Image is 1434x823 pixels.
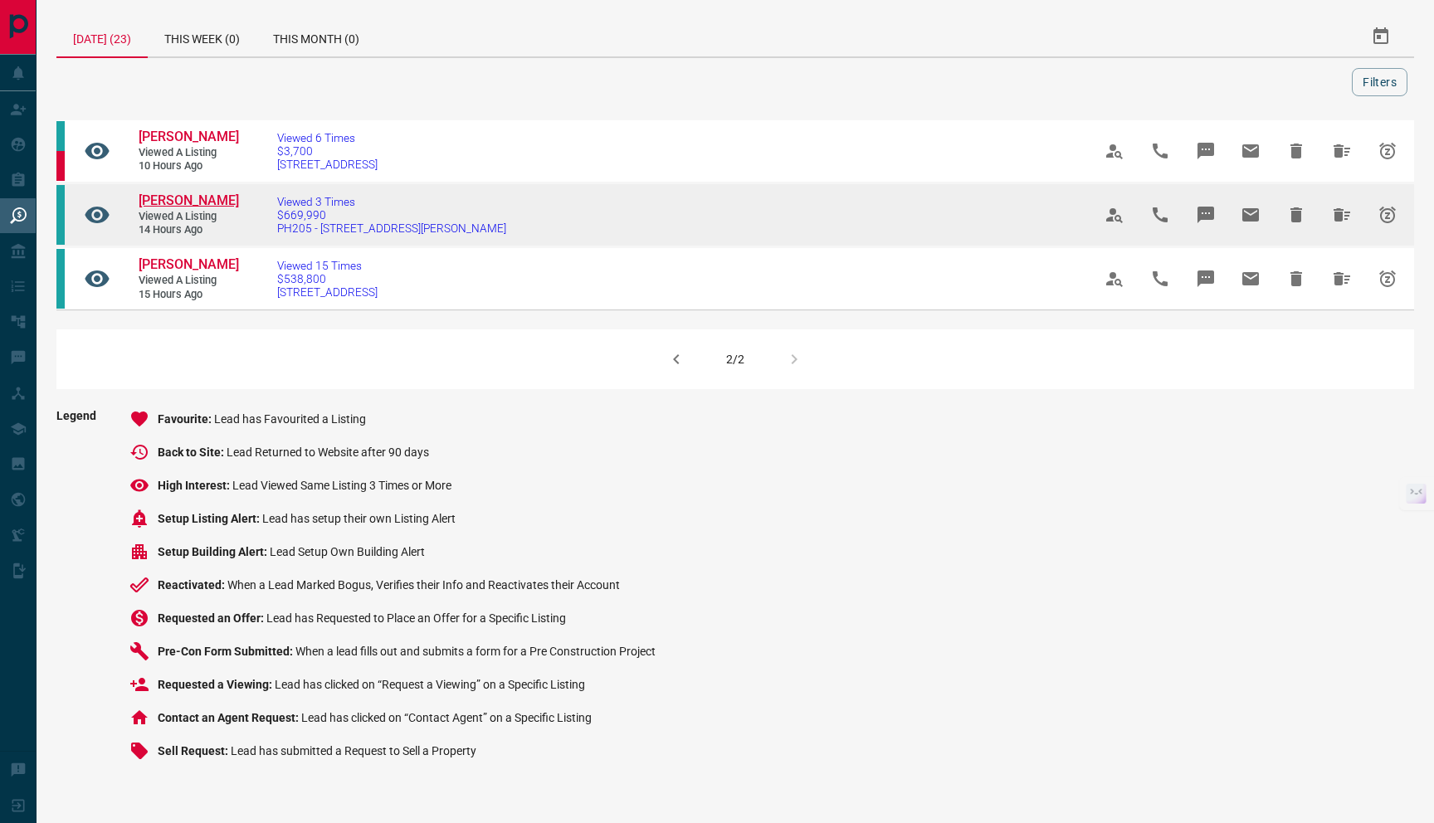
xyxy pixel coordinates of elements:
[158,611,266,625] span: Requested an Offer
[1140,131,1180,171] span: Call
[277,259,378,299] a: Viewed 15 Times$538,800[STREET_ADDRESS]
[139,146,238,160] span: Viewed a Listing
[1186,195,1226,235] span: Message
[56,121,65,151] div: condos.ca
[277,144,378,158] span: $3,700
[139,159,238,173] span: 10 hours ago
[277,158,378,171] span: [STREET_ADDRESS]
[277,285,378,299] span: [STREET_ADDRESS]
[1368,195,1407,235] span: Snooze
[1352,68,1407,96] button: Filters
[726,353,744,366] div: 2/2
[1368,259,1407,299] span: Snooze
[139,256,238,274] a: [PERSON_NAME]
[158,545,270,558] span: Setup Building Alert
[277,222,506,235] span: PH205 - [STREET_ADDRESS][PERSON_NAME]
[158,744,231,757] span: Sell Request
[295,645,656,658] span: When a lead fills out and submits a form for a Pre Construction Project
[56,17,148,58] div: [DATE] (23)
[1231,131,1271,171] span: Email
[214,412,366,426] span: Lead has Favourited a Listing
[158,412,214,426] span: Favourite
[277,131,378,171] a: Viewed 6 Times$3,700[STREET_ADDRESS]
[1322,131,1362,171] span: Hide All from ATIF ZAHOOR
[227,446,429,459] span: Lead Returned to Website after 90 days
[139,192,238,210] a: [PERSON_NAME]
[56,185,65,245] div: condos.ca
[1276,259,1316,299] span: Hide
[139,129,239,144] span: [PERSON_NAME]
[277,208,506,222] span: $669,990
[1140,259,1180,299] span: Call
[256,17,376,56] div: This Month (0)
[158,446,227,459] span: Back to Site
[277,131,378,144] span: Viewed 6 Times
[56,409,96,774] span: Legend
[139,129,238,146] a: [PERSON_NAME]
[1361,17,1401,56] button: Select Date Range
[1095,131,1134,171] span: View Profile
[275,678,585,691] span: Lead has clicked on “Request a Viewing” on a Specific Listing
[158,512,262,525] span: Setup Listing Alert
[139,223,238,237] span: 14 hours ago
[277,259,378,272] span: Viewed 15 Times
[1276,131,1316,171] span: Hide
[158,678,275,691] span: Requested a Viewing
[158,711,301,724] span: Contact an Agent Request
[262,512,456,525] span: Lead has setup their own Listing Alert
[1276,195,1316,235] span: Hide
[232,479,451,492] span: Lead Viewed Same Listing 3 Times or More
[277,195,506,208] span: Viewed 3 Times
[56,249,65,309] div: condos.ca
[227,578,620,592] span: When a Lead Marked Bogus, Verifies their Info and Reactivates their Account
[158,479,232,492] span: High Interest
[270,545,425,558] span: Lead Setup Own Building Alert
[266,611,566,625] span: Lead has Requested to Place an Offer for a Specific Listing
[139,256,239,272] span: [PERSON_NAME]
[1140,195,1180,235] span: Call
[139,288,238,302] span: 15 hours ago
[277,195,506,235] a: Viewed 3 Times$669,990PH205 - [STREET_ADDRESS][PERSON_NAME]
[139,192,239,208] span: [PERSON_NAME]
[1095,259,1134,299] span: View Profile
[158,578,227,592] span: Reactivated
[1322,195,1362,235] span: Hide All from Lillian Lu
[1231,195,1271,235] span: Email
[1186,131,1226,171] span: Message
[1095,195,1134,235] span: View Profile
[1231,259,1271,299] span: Email
[277,272,378,285] span: $538,800
[148,17,256,56] div: This Week (0)
[301,711,592,724] span: Lead has clicked on “Contact Agent” on a Specific Listing
[56,151,65,181] div: property.ca
[139,274,238,288] span: Viewed a Listing
[231,744,476,757] span: Lead has submitted a Request to Sell a Property
[139,210,238,224] span: Viewed a Listing
[1186,259,1226,299] span: Message
[158,645,295,658] span: Pre-Con Form Submitted
[1322,259,1362,299] span: Hide All from Janice Chung
[1368,131,1407,171] span: Snooze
